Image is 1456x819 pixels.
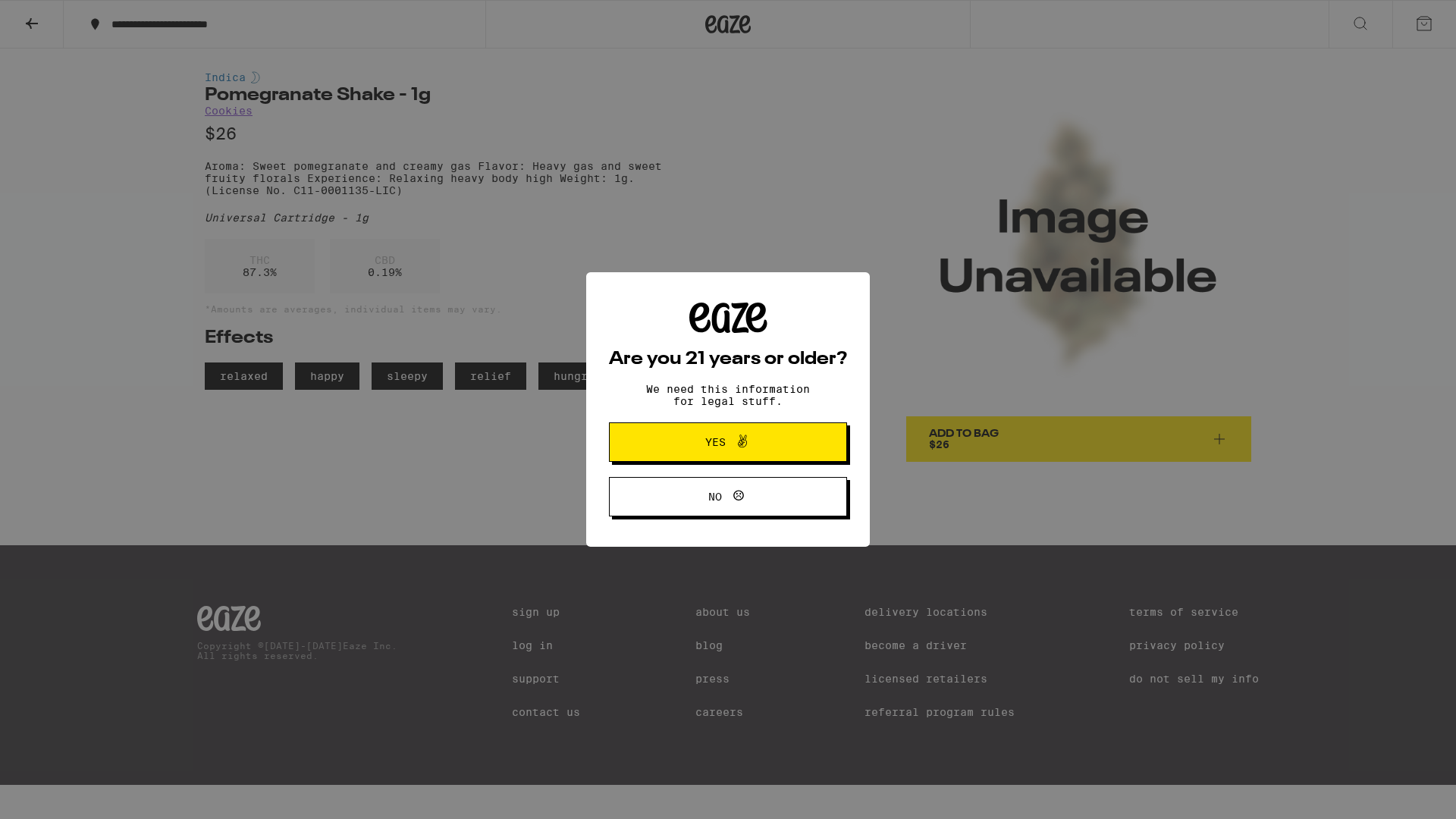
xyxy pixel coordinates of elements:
span: Yes [705,437,726,447]
button: Yes [609,422,847,462]
button: No [609,477,847,516]
h2: Are you 21 years or older? [609,350,847,369]
p: We need this information for legal stuff. [633,383,823,407]
span: No [708,491,722,502]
